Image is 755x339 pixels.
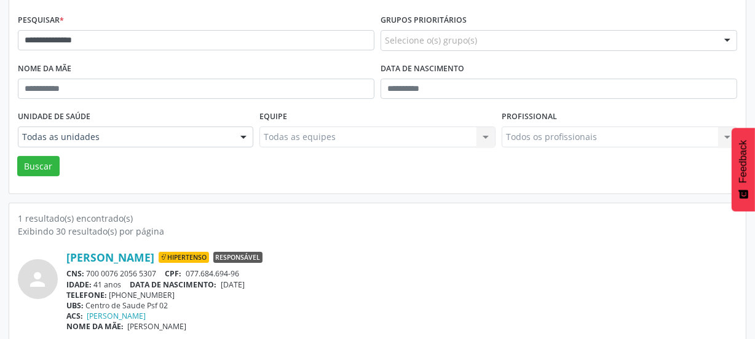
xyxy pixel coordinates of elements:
[66,268,84,279] span: CNS:
[66,268,737,279] div: 700 0076 2056 5307
[385,34,477,47] span: Selecione o(s) grupo(s)
[66,311,83,321] span: ACS:
[128,321,187,332] span: [PERSON_NAME]
[66,279,92,290] span: IDADE:
[165,268,182,279] span: CPF:
[22,131,228,143] span: Todas as unidades
[18,225,737,238] div: Exibindo 30 resultado(s) por página
[18,11,64,30] label: Pesquisar
[66,279,737,290] div: 41 anos
[66,321,124,332] span: NOME DA MÃE:
[66,300,84,311] span: UBS:
[18,107,90,127] label: Unidade de saúde
[17,156,60,177] button: Buscar
[18,212,737,225] div: 1 resultado(s) encontrado(s)
[27,268,49,290] i: person
[381,11,467,30] label: Grupos prioritários
[66,251,154,264] a: [PERSON_NAME]
[381,60,464,79] label: Data de nascimento
[732,128,755,211] button: Feedback - Mostrar pesquisa
[221,279,245,290] span: [DATE]
[738,140,749,183] span: Feedback
[259,107,287,127] label: Equipe
[66,290,107,300] span: TELEFONE:
[66,290,737,300] div: [PHONE_NUMBER]
[186,268,239,279] span: 077.684.694-96
[213,252,263,263] span: Responsável
[130,279,217,290] span: DATA DE NASCIMENTO:
[87,311,146,321] a: [PERSON_NAME]
[66,300,737,311] div: Centro de Saude Psf 02
[18,60,71,79] label: Nome da mãe
[159,252,209,263] span: Hipertenso
[502,107,557,127] label: Profissional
